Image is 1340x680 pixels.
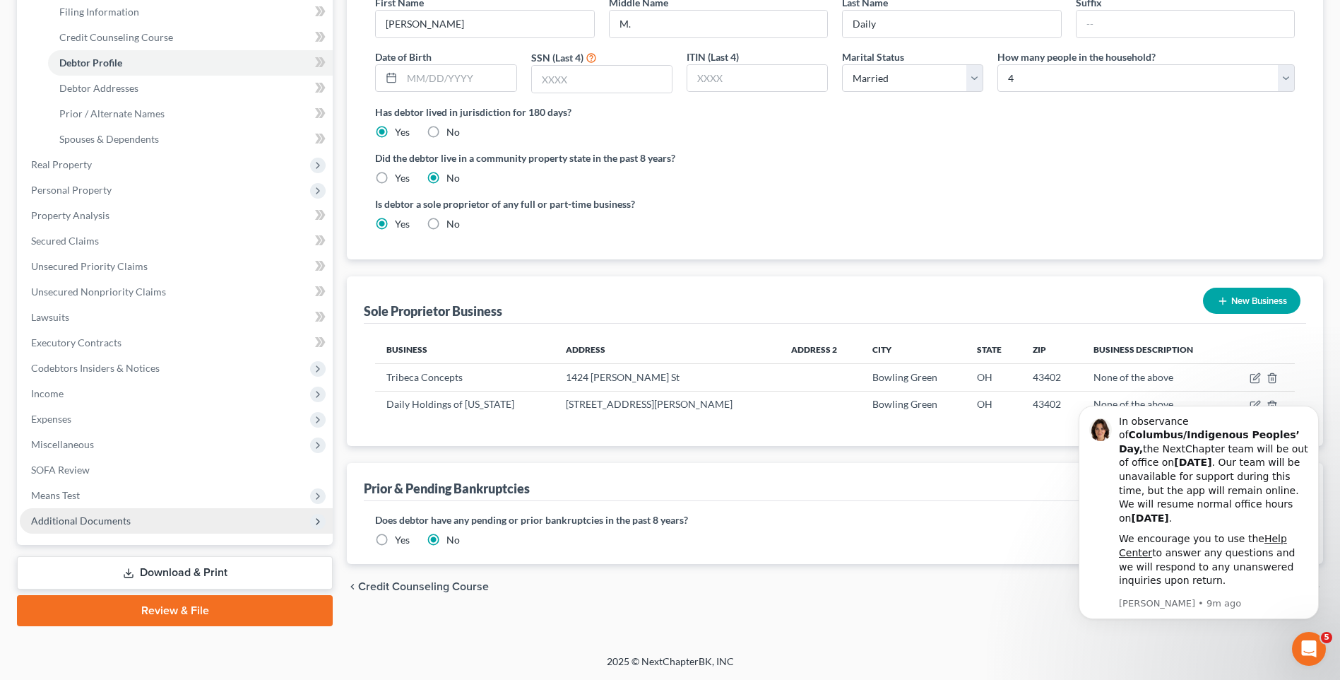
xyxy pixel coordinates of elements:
td: 43402 [1021,364,1082,391]
span: Prior / Alternate Names [59,107,165,119]
div: Prior & Pending Bankruptcies [364,480,530,497]
a: Debtor Profile [48,50,333,76]
a: Executory Contracts [20,330,333,356]
button: New Business [1203,288,1300,314]
a: Debtor Addresses [48,76,333,101]
span: Spouses & Dependents [59,133,159,145]
label: SSN (Last 4) [531,50,583,65]
label: Did the debtor live in a community property state in the past 8 years? [375,151,1295,165]
th: Business [375,335,554,363]
a: Spouses & Dependents [48,127,333,152]
label: No [446,125,460,139]
input: M.I [610,11,827,37]
span: Credit Counseling Course [59,31,173,43]
span: Income [31,387,64,399]
label: No [446,171,460,185]
span: Expenses [31,413,71,425]
span: Codebtors Insiders & Notices [31,362,160,374]
a: Prior / Alternate Names [48,101,333,127]
span: Credit Counseling Course [358,581,489,592]
span: Unsecured Priority Claims [31,260,148,272]
label: How many people in the household? [997,49,1156,64]
a: Unsecured Priority Claims [20,254,333,279]
label: Yes [395,217,410,231]
label: ITIN (Last 4) [687,49,739,64]
a: Download & Print [17,556,333,590]
td: None of the above [1082,391,1228,418]
th: Zip [1021,335,1082,363]
label: Marital Status [842,49,904,64]
span: Personal Property [31,184,112,196]
label: Has debtor lived in jurisdiction for 180 days? [375,105,1295,119]
input: -- [843,11,1060,37]
label: Yes [395,125,410,139]
a: SOFA Review [20,457,333,483]
button: chevron_left Credit Counseling Course [347,581,489,592]
span: Lawsuits [31,311,69,323]
a: Review & File [17,595,333,626]
iframe: Intercom notifications message [1057,401,1340,673]
td: Daily Holdings of [US_STATE] [375,391,554,418]
div: 2025 © NextChapterBK, INC [268,655,1073,680]
th: Business Description [1082,335,1228,363]
td: 1424 [PERSON_NAME] St [555,364,780,391]
label: Date of Birth [375,49,432,64]
span: Property Analysis [31,209,109,221]
td: Bowling Green [861,364,966,391]
iframe: Intercom live chat [1292,632,1326,666]
td: 43402 [1021,391,1082,418]
label: No [446,217,460,231]
a: Credit Counseling Course [48,25,333,50]
th: Address 2 [780,335,861,363]
span: Filing Information [59,6,139,18]
input: -- [1077,11,1294,37]
label: Yes [395,171,410,185]
span: 5 [1321,632,1332,643]
span: Debtor Profile [59,57,122,69]
td: Tribeca Concepts [375,364,554,391]
label: Does debtor have any pending or prior bankruptcies in the past 8 years? [375,512,1295,527]
td: Bowling Green [861,391,966,418]
input: MM/DD/YYYY [402,65,516,92]
th: State [966,335,1022,363]
span: Unsecured Nonpriority Claims [31,286,166,298]
td: None of the above [1082,364,1228,391]
span: Debtor Addresses [59,82,138,94]
td: [STREET_ADDRESS][PERSON_NAME] [555,391,780,418]
td: OH [966,391,1022,418]
input: XXXX [687,65,827,92]
span: Real Property [31,158,92,170]
span: SOFA Review [31,464,90,476]
span: Means Test [31,489,80,501]
label: No [446,533,460,547]
a: Property Analysis [20,203,333,228]
th: City [861,335,966,363]
th: Address [555,335,780,363]
span: Additional Documents [31,515,131,527]
div: Sole Proprietor Business [364,303,502,320]
input: -- [376,11,593,37]
span: Miscellaneous [31,438,94,450]
input: XXXX [532,66,672,93]
a: Unsecured Nonpriority Claims [20,279,333,305]
i: chevron_left [347,581,358,592]
a: Secured Claims [20,228,333,254]
span: Secured Claims [31,235,99,247]
label: Is debtor a sole proprietor of any full or part-time business? [375,197,828,211]
a: Lawsuits [20,305,333,330]
label: Yes [395,533,410,547]
td: OH [966,364,1022,391]
span: Executory Contracts [31,336,121,348]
